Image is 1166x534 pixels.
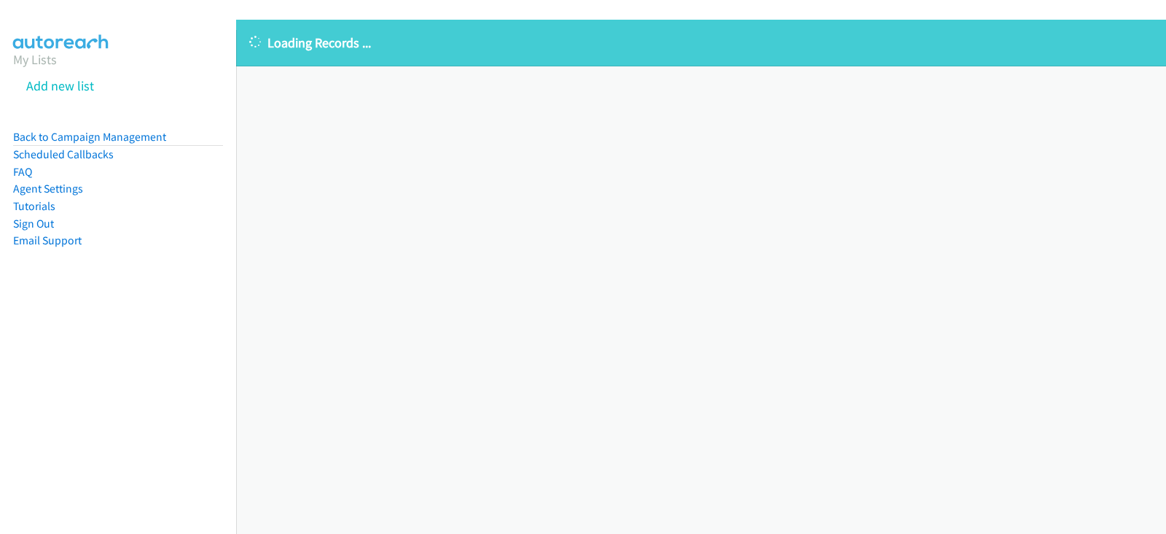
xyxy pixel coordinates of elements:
[13,182,83,196] a: Agent Settings
[13,165,32,179] a: FAQ
[13,217,54,231] a: Sign Out
[13,199,55,213] a: Tutorials
[13,130,166,144] a: Back to Campaign Management
[13,51,57,68] a: My Lists
[13,233,82,247] a: Email Support
[249,33,1153,53] p: Loading Records ...
[13,147,114,161] a: Scheduled Callbacks
[26,77,94,94] a: Add new list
